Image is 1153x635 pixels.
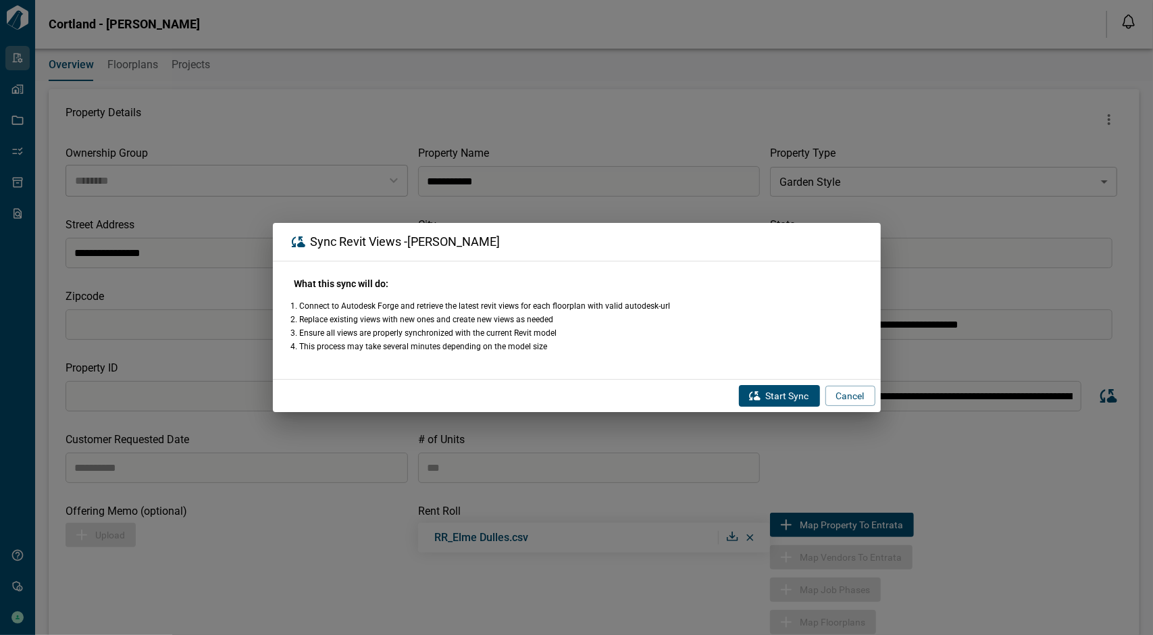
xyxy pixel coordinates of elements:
[300,301,859,311] li: Connect to Autodesk Forge and retrieve the latest revit views for each floorplan with valid autod...
[825,386,875,406] button: Cancel
[300,341,859,352] li: This process may take several minutes depending on the model size
[300,328,859,338] li: Ensure all views are properly synchronized with the current Revit model
[294,278,859,290] h6: What this sync will do:
[300,314,859,325] li: Replace existing views with new ones and create new views as needed
[311,235,501,249] span: Sync Revit Views - [PERSON_NAME]
[739,385,820,407] button: Start Sync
